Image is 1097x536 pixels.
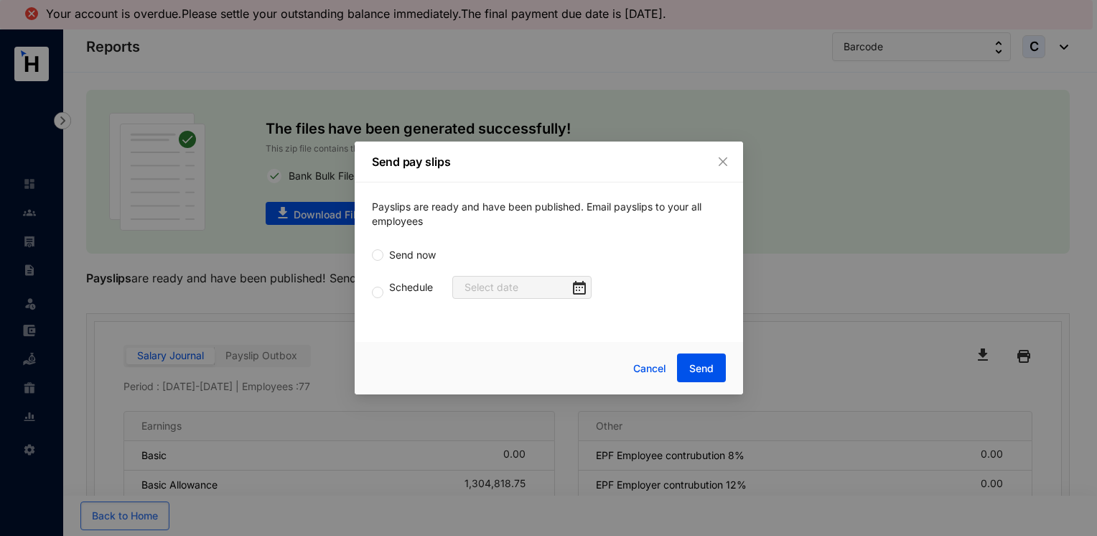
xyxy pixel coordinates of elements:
span: close [717,156,729,167]
span: Send [688,361,713,376]
button: Cancel [622,354,676,383]
span: Send now [383,247,442,263]
p: Send pay slips [372,153,726,170]
p: Payslips are ready and have been published. Email payslips to your all employees [372,200,726,228]
button: Close [715,154,731,170]
button: Send [676,354,725,382]
span: Schedule [383,279,439,295]
span: Cancel [632,361,666,376]
input: Select date [465,279,570,295]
